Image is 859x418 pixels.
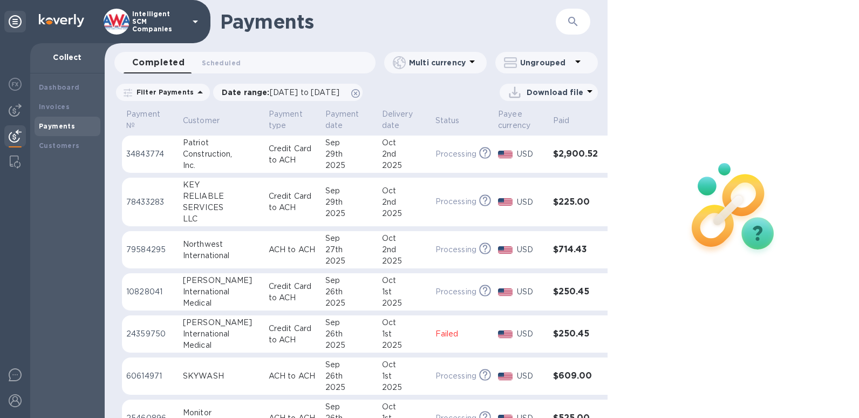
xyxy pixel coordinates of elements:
h3: $609.00 [553,371,599,381]
p: USD [517,149,544,160]
p: Processing [435,196,476,207]
p: 60614971 [126,370,174,382]
div: International [183,250,260,261]
div: 2025 [325,382,373,393]
p: Collect [39,52,96,63]
p: Intelligent SCM Companies [132,10,186,33]
p: Processing [435,370,476,382]
h3: $714.43 [553,245,599,255]
p: Date range : [222,87,345,98]
h3: $225.00 [553,197,599,207]
p: ACH to ACH [269,244,317,255]
b: Dashboard [39,83,80,91]
img: USD [498,151,513,158]
p: Credit Card to ACH [269,191,317,213]
div: Oct [382,185,427,197]
div: International [183,328,260,340]
div: Inc. [183,160,260,171]
b: Payments [39,122,75,130]
img: USD [498,198,513,206]
div: 27th [325,244,373,255]
div: 2025 [325,340,373,351]
span: Paid [553,115,584,126]
div: 2025 [382,340,427,351]
div: Oct [382,233,427,244]
p: 34843774 [126,149,174,160]
p: Credit Card to ACH [269,143,317,166]
div: 29th [325,149,373,160]
span: Payee currency [498,109,544,131]
div: 2025 [382,255,427,267]
span: Status [435,115,474,126]
span: [DATE] to [DATE] [270,88,339,97]
b: Invoices [39,103,70,111]
div: Construction, [183,149,260,160]
p: Payee currency [498,109,530,131]
p: 78433283 [126,197,174,208]
div: SERVICES [183,202,260,213]
p: Download file [527,87,583,98]
div: 29th [325,197,373,208]
span: Payment date [325,109,373,131]
p: Filter Payments [132,87,194,97]
p: Multi currency [409,57,466,68]
div: Unpin categories [4,11,26,32]
p: USD [517,244,544,255]
p: Status [435,115,460,126]
span: Customer [183,115,234,126]
p: Payment type [269,109,303,131]
div: Medical [183,298,260,309]
div: 2025 [325,255,373,267]
p: Payment date [325,109,359,131]
div: 26th [325,286,373,298]
div: 2025 [382,208,427,219]
div: Sep [325,401,373,413]
div: Sep [325,137,373,149]
p: Processing [435,244,476,255]
div: Medical [183,340,260,351]
p: Processing [435,286,476,298]
p: ACH to ACH [269,370,317,382]
div: [PERSON_NAME] [183,317,260,328]
div: 26th [325,328,373,340]
p: Customer [183,115,220,126]
div: Date range:[DATE] to [DATE] [213,84,363,101]
h3: $2,900.52 [553,149,599,159]
p: Credit Card to ACH [269,281,317,304]
p: Failed [435,328,489,340]
img: USD [498,288,513,296]
div: Oct [382,275,427,286]
div: 26th [325,370,373,382]
p: USD [517,328,544,340]
p: 79584295 [126,244,174,255]
p: USD [517,286,544,298]
div: [PERSON_NAME] [183,275,260,286]
p: Delivery date [382,109,413,131]
div: LLC [183,213,260,225]
div: KEY [183,179,260,191]
div: Sep [325,233,373,244]
span: Payment № [126,109,174,131]
p: Credit Card to ACH [269,323,317,346]
div: Sep [325,317,373,328]
span: Delivery date [382,109,427,131]
h3: $250.45 [553,287,599,297]
span: Payment type [269,109,317,131]
p: Payment № [126,109,160,131]
p: Paid [553,115,570,126]
div: 2025 [382,382,427,393]
div: 2025 [325,160,373,171]
img: USD [498,373,513,380]
div: SKYWASH [183,370,260,382]
img: USD [498,246,513,254]
div: 2025 [325,208,373,219]
div: Patriot [183,137,260,149]
div: Sep [325,359,373,370]
div: 1st [382,286,427,298]
div: 1st [382,328,427,340]
p: Processing [435,149,476,160]
p: Ungrouped [520,57,571,68]
div: 2nd [382,197,427,208]
p: USD [517,197,544,208]
div: RELIABLE [183,191,260,202]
